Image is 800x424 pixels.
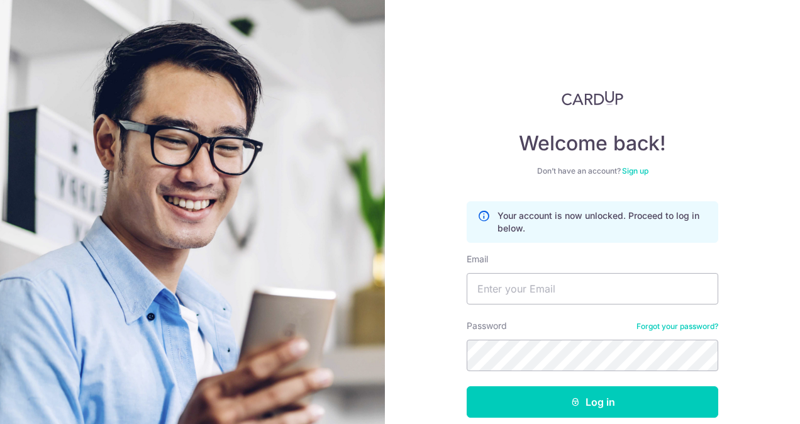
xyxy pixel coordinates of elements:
input: Enter your Email [467,273,718,304]
label: Email [467,253,488,265]
a: Forgot your password? [636,321,718,332]
a: Sign up [622,166,648,176]
label: Password [467,320,507,332]
img: CardUp Logo [562,91,623,106]
h4: Welcome back! [467,131,718,156]
button: Log in [467,386,718,418]
div: Don’t have an account? [467,166,718,176]
p: Your account is now unlocked. Proceed to log in below. [497,209,708,235]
